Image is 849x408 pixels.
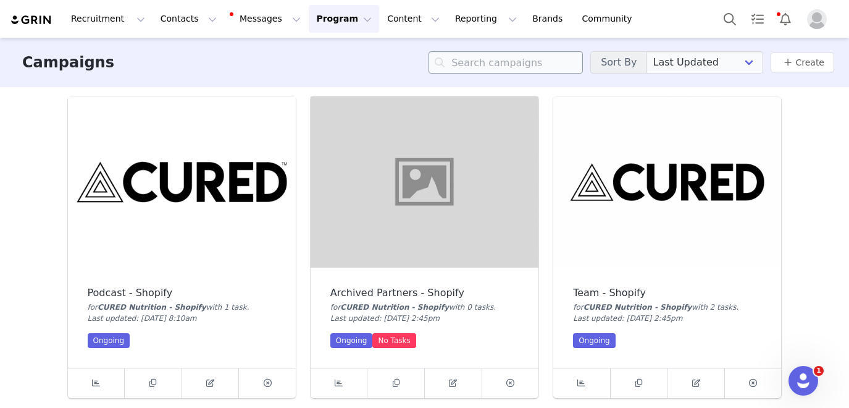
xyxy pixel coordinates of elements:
span: CURED Nutrition - Shopify [583,303,692,312]
div: for with 1 task . [88,302,276,313]
a: Tasks [744,5,771,33]
button: Search [716,5,743,33]
img: Archived Partners - Shopify [311,96,538,268]
img: placeholder-profile.jpg [807,9,827,29]
button: Content [380,5,447,33]
div: for with 2 task . [573,302,761,313]
button: Create [771,53,834,72]
img: Podcast - Shopify [68,96,296,268]
a: Create [780,55,824,70]
div: Archived Partners - Shopify [330,287,519,299]
span: CURED Nutrition - Shopify [340,303,449,312]
div: Last updated: [DATE] 2:45pm [330,313,519,324]
input: Search campaigns [429,51,583,74]
button: Program [309,5,379,33]
span: s [732,303,736,312]
div: No Tasks [372,333,416,348]
img: Team - Shopify [553,96,781,268]
button: Reporting [448,5,524,33]
div: Ongoing [88,333,130,348]
span: CURED Nutrition - Shopify [98,303,206,312]
span: s [490,303,493,312]
a: Community [575,5,645,33]
div: Team - Shopify [573,287,761,299]
button: Profile [800,9,839,29]
a: Brands [525,5,574,33]
button: Recruitment [64,5,153,33]
button: Messages [225,5,308,33]
img: grin logo [10,14,53,26]
h3: Campaigns [22,51,114,74]
iframe: Intercom live chat [788,366,818,396]
div: Ongoing [573,333,616,348]
div: Last updated: [DATE] 8:10am [88,313,276,324]
button: Contacts [153,5,224,33]
span: 1 [814,366,824,376]
div: Ongoing [330,333,373,348]
button: Notifications [772,5,799,33]
div: Podcast - Shopify [88,287,276,299]
div: Last updated: [DATE] 2:45pm [573,313,761,324]
div: for with 0 task . [330,302,519,313]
